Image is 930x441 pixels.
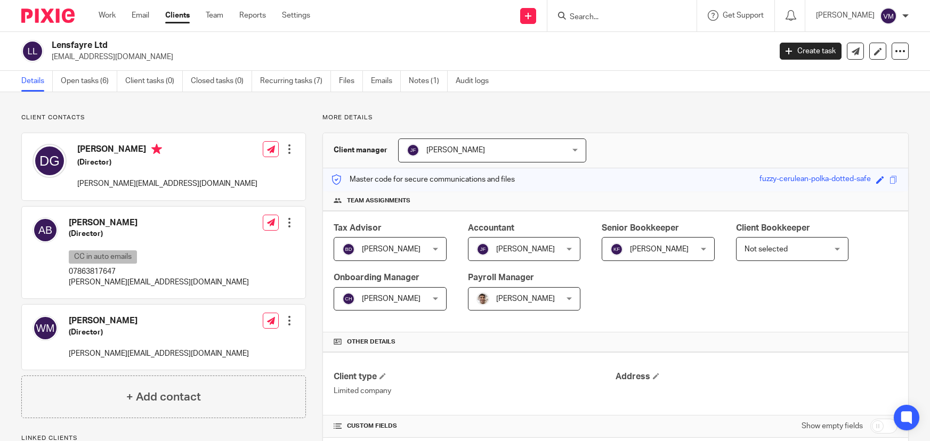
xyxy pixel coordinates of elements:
[496,295,555,303] span: [PERSON_NAME]
[33,217,58,243] img: svg%3E
[21,71,53,92] a: Details
[334,273,419,282] span: Onboarding Manager
[77,144,257,157] h4: [PERSON_NAME]
[282,10,310,21] a: Settings
[602,224,679,232] span: Senior Bookkeeper
[260,71,331,92] a: Recurring tasks (7)
[569,13,665,22] input: Search
[371,71,401,92] a: Emails
[151,144,162,154] i: Primary
[33,144,67,178] img: svg%3E
[125,71,183,92] a: Client tasks (0)
[69,348,249,359] p: [PERSON_NAME][EMAIL_ADDRESS][DOMAIN_NAME]
[476,292,489,305] img: PXL_20240409_141816916.jpg
[880,7,897,24] img: svg%3E
[816,10,875,21] p: [PERSON_NAME]
[334,422,616,430] h4: CUSTOM FIELDS
[723,12,764,19] span: Get Support
[52,52,764,62] p: [EMAIL_ADDRESS][DOMAIN_NAME]
[77,157,257,168] h5: (Director)
[347,338,395,346] span: Other details
[468,273,534,282] span: Payroll Manager
[334,145,387,156] h3: Client manager
[334,224,382,232] span: Tax Advisor
[409,71,448,92] a: Notes (1)
[21,40,44,62] img: svg%3E
[476,243,489,256] img: svg%3E
[468,224,514,232] span: Accountant
[362,295,420,303] span: [PERSON_NAME]
[610,243,623,256] img: svg%3E
[322,113,909,122] p: More details
[630,246,689,253] span: [PERSON_NAME]
[342,292,355,305] img: svg%3E
[77,178,257,189] p: [PERSON_NAME][EMAIL_ADDRESS][DOMAIN_NAME]
[69,228,249,239] h5: (Director)
[802,421,863,431] label: Show empty fields
[347,197,410,205] span: Team assignments
[780,43,842,60] a: Create task
[165,10,190,21] a: Clients
[21,113,306,122] p: Client contacts
[69,250,137,264] p: CC in auto emails
[342,243,355,256] img: svg%3E
[759,174,871,186] div: fuzzy-cerulean-polka-dotted-safe
[745,246,788,253] span: Not selected
[736,224,810,232] span: Client Bookkeeper
[191,71,252,92] a: Closed tasks (0)
[69,315,249,326] h4: [PERSON_NAME]
[52,40,621,51] h2: Lensfayre Ltd
[69,277,249,288] p: [PERSON_NAME][EMAIL_ADDRESS][DOMAIN_NAME]
[99,10,116,21] a: Work
[239,10,266,21] a: Reports
[69,327,249,338] h5: (Director)
[616,371,897,382] h4: Address
[69,217,249,228] h4: [PERSON_NAME]
[331,174,515,185] p: Master code for secure communications and files
[21,9,75,23] img: Pixie
[334,386,616,396] p: Limited company
[61,71,117,92] a: Open tasks (6)
[362,246,420,253] span: [PERSON_NAME]
[126,389,201,405] h4: + Add contact
[206,10,223,21] a: Team
[407,144,419,157] img: svg%3E
[33,315,58,341] img: svg%3E
[456,71,497,92] a: Audit logs
[132,10,149,21] a: Email
[496,246,555,253] span: [PERSON_NAME]
[69,266,249,277] p: 07863817647
[339,71,363,92] a: Files
[426,146,485,154] span: [PERSON_NAME]
[334,371,616,382] h4: Client type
